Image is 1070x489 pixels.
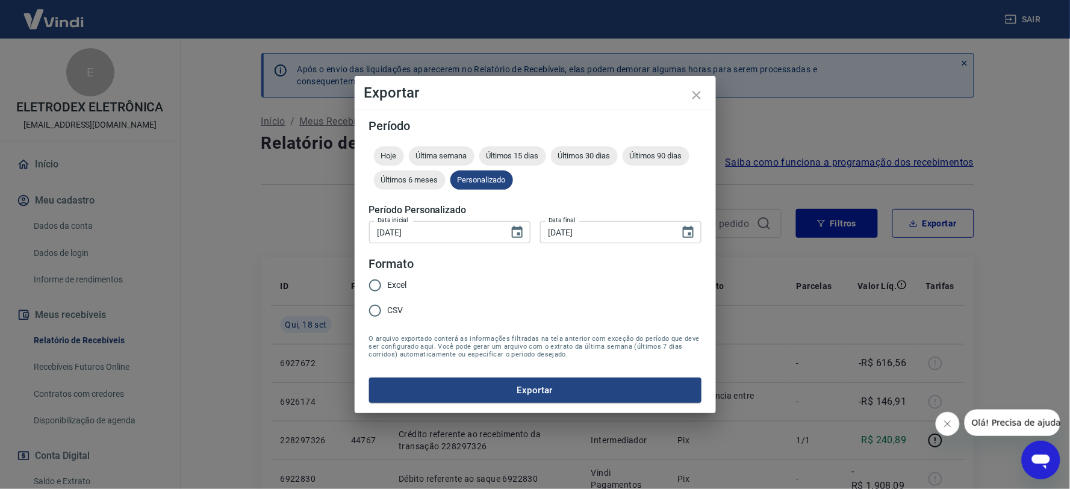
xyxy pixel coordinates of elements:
[388,279,407,291] span: Excel
[374,146,404,166] div: Hoje
[369,378,701,403] button: Exportar
[549,216,576,225] label: Data final
[369,255,414,273] legend: Formato
[551,151,618,160] span: Últimos 30 dias
[378,216,408,225] label: Data inicial
[409,146,474,166] div: Última semana
[374,175,446,184] span: Últimos 6 meses
[409,151,474,160] span: Última semana
[369,120,701,132] h5: Período
[369,221,500,243] input: DD/MM/YYYY
[450,175,513,184] span: Personalizado
[369,335,701,358] span: O arquivo exportado conterá as informações filtradas na tela anterior com exceção do período que ...
[374,170,446,190] div: Últimos 6 meses
[374,151,404,160] span: Hoje
[965,410,1060,436] iframe: Mensagem da empresa
[388,304,403,317] span: CSV
[540,221,671,243] input: DD/MM/YYYY
[7,8,101,18] span: Olá! Precisa de ajuda?
[450,170,513,190] div: Personalizado
[623,146,689,166] div: Últimos 90 dias
[505,220,529,244] button: Choose date, selected date is 18 de set de 2025
[479,146,546,166] div: Últimos 15 dias
[364,86,706,100] h4: Exportar
[1022,441,1060,479] iframe: Botão para abrir a janela de mensagens
[623,151,689,160] span: Últimos 90 dias
[936,412,960,436] iframe: Fechar mensagem
[682,81,711,110] button: close
[551,146,618,166] div: Últimos 30 dias
[479,151,546,160] span: Últimos 15 dias
[369,204,701,216] h5: Período Personalizado
[676,220,700,244] button: Choose date, selected date is 18 de set de 2025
